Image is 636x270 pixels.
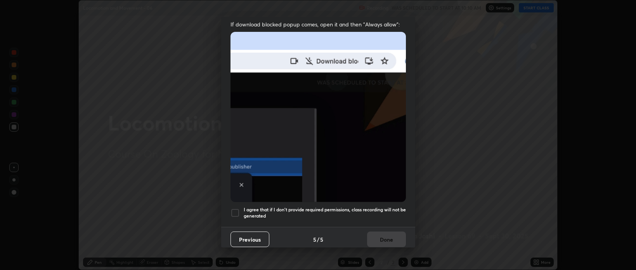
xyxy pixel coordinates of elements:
[230,232,269,247] button: Previous
[317,235,319,244] h4: /
[230,21,406,28] span: If download blocked popup comes, open it and then "Always allow":
[230,32,406,202] img: downloads-permission-blocked.gif
[244,207,406,219] h5: I agree that if I don't provide required permissions, class recording will not be generated
[320,235,323,244] h4: 5
[313,235,316,244] h4: 5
